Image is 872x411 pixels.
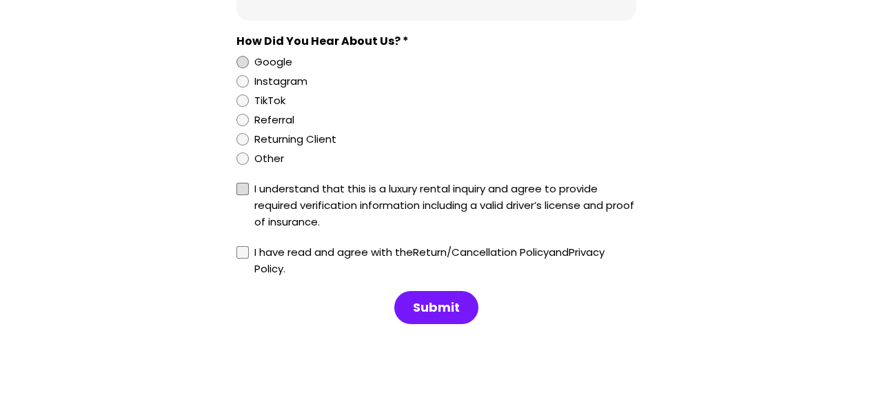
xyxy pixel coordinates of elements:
div: Returning Client [254,131,336,148]
div: Referral [254,112,294,128]
div: I understand that this is a luxury rental inquiry and agree to provide required verification info... [254,181,636,230]
button: Submit [394,291,478,324]
div: Other [254,150,284,167]
div: I have read and agree with the and . [254,244,636,277]
div: Google [254,54,292,70]
span: Submit [413,299,460,316]
a: Return/Cancellation Policy [413,245,549,259]
div: How Did You Hear About Us? * [236,34,636,48]
div: Instagram [254,73,307,90]
div: TikTok [254,92,285,109]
